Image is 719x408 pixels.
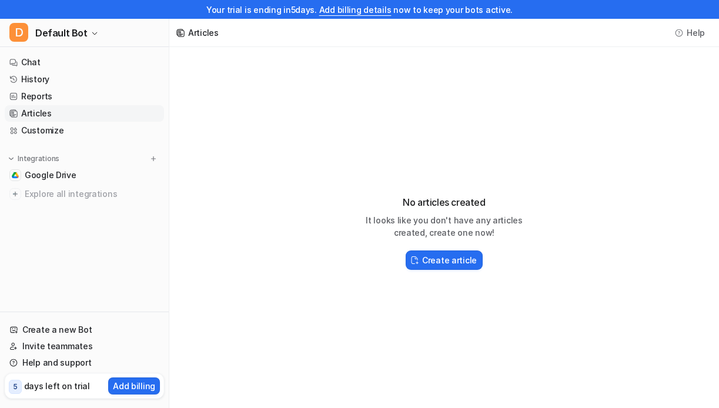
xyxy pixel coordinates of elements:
a: Google DriveGoogle Drive [5,167,164,183]
p: days left on trial [24,380,90,392]
button: Add billing [108,377,160,394]
a: Articles [5,105,164,122]
p: It looks like you don't have any articles created, create one now! [350,214,539,239]
h2: Create article [422,254,477,266]
a: Chat [5,54,164,71]
h3: No articles created [350,195,539,209]
span: D [9,23,28,42]
span: Explore all integrations [25,185,159,203]
img: explore all integrations [9,188,21,200]
img: expand menu [7,155,15,163]
p: Add billing [113,380,155,392]
a: Reports [5,88,164,105]
a: Add billing details [319,5,392,15]
button: Create article [406,250,483,270]
span: Google Drive [25,169,76,181]
a: Invite teammates [5,338,164,355]
div: Articles [188,26,219,39]
img: Google Drive [12,172,19,179]
button: Help [671,24,710,41]
span: Default Bot [35,25,88,41]
a: Customize [5,122,164,139]
a: History [5,71,164,88]
p: Integrations [18,154,59,163]
a: Create a new Bot [5,322,164,338]
a: Help and support [5,355,164,371]
p: 5 [13,382,18,392]
a: Explore all integrations [5,186,164,202]
button: Integrations [5,153,63,165]
img: menu_add.svg [149,155,158,163]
